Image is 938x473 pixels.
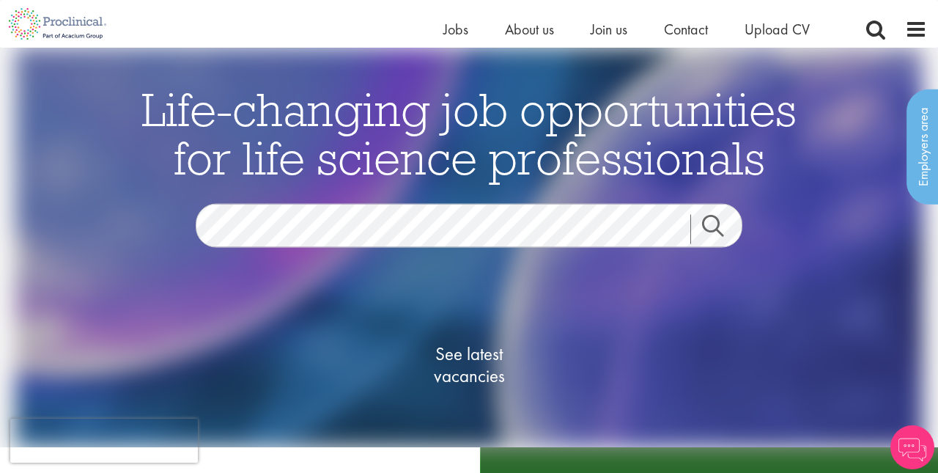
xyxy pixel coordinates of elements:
[396,284,542,445] a: See latestvacancies
[396,342,542,386] span: See latest vacancies
[141,79,797,186] span: Life-changing job opportunities for life science professionals
[690,214,753,243] a: Job search submit button
[505,20,554,39] a: About us
[664,20,708,39] a: Contact
[745,20,810,39] a: Upload CV
[10,419,198,463] iframe: reCAPTCHA
[591,20,627,39] a: Join us
[15,48,923,447] img: candidate home
[890,425,934,469] img: Chatbot
[443,20,468,39] a: Jobs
